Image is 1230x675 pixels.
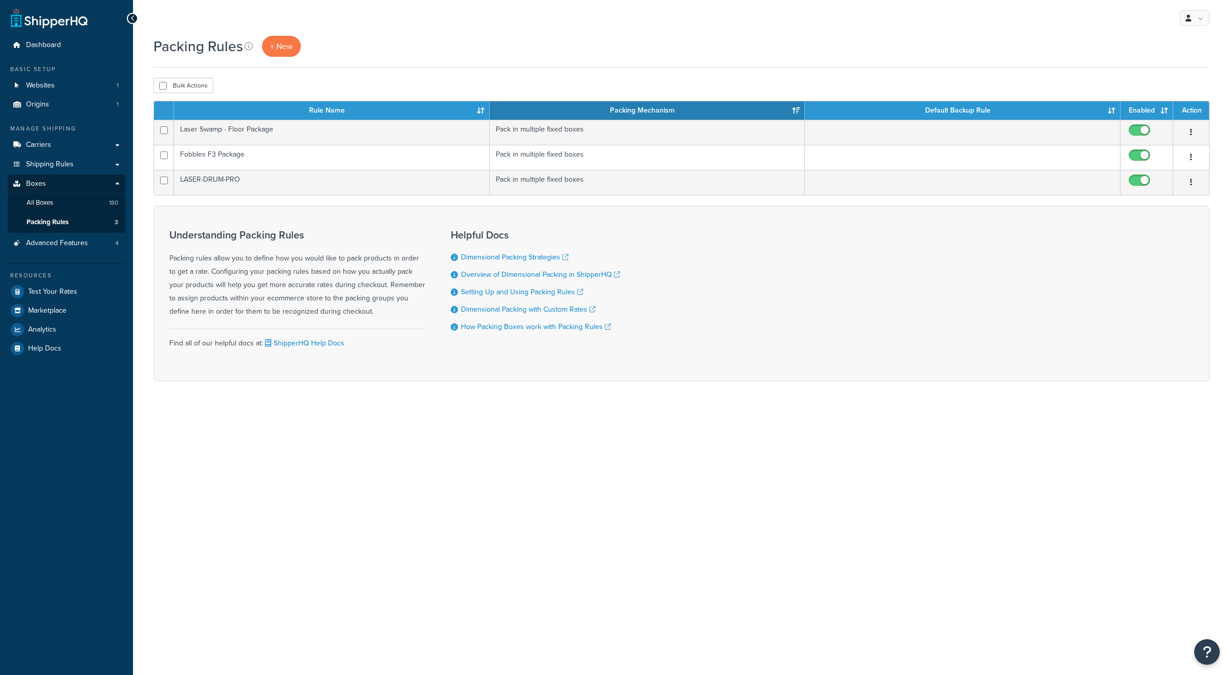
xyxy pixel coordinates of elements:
span: Analytics [28,325,56,334]
th: Rule Name: activate to sort column ascending [174,101,490,120]
a: Boxes [8,175,125,193]
span: Help Docs [28,344,61,353]
h3: Helpful Docs [451,229,620,241]
span: Origins [26,100,49,109]
div: Basic Setup [8,65,125,74]
span: Carriers [26,141,51,149]
td: Pack in multiple fixed boxes [490,120,805,145]
div: Manage Shipping [8,124,125,133]
a: Dimensional Packing Strategies [461,252,568,263]
span: Test Your Rates [28,288,77,296]
li: Websites [8,76,125,95]
a: Shipping Rules [8,155,125,174]
a: ShipperHQ Home [11,8,87,28]
span: 3 [115,218,118,227]
span: 4 [115,239,119,248]
a: Help Docs [8,339,125,358]
span: 180 [109,199,118,207]
span: All Boxes [27,199,53,207]
th: Packing Mechanism: activate to sort column ascending [490,101,805,120]
li: Origins [8,95,125,114]
span: Packing Rules [27,218,69,227]
a: Analytics [8,320,125,339]
td: Fobbles F3 Package [174,145,490,170]
a: Marketplace [8,301,125,320]
a: Dashboard [8,36,125,55]
a: Overview of Dimensional Packing in ShipperHQ [461,269,620,280]
a: Dimensional Packing with Custom Rates [461,304,596,315]
div: Resources [8,271,125,280]
td: Pack in multiple fixed boxes [490,145,805,170]
span: Advanced Features [26,239,88,248]
span: + New [270,40,293,52]
a: All Boxes 180 [8,193,125,212]
li: Advanced Features [8,234,125,253]
th: Enabled: activate to sort column ascending [1121,101,1173,120]
a: Websites 1 [8,76,125,95]
button: Bulk Actions [153,78,213,93]
a: Carriers [8,136,125,155]
a: + New [262,36,301,57]
td: Pack in multiple fixed boxes [490,170,805,195]
button: Open Resource Center [1194,639,1220,665]
a: Setting Up and Using Packing Rules [461,287,583,297]
span: Dashboard [26,41,61,50]
a: Origins 1 [8,95,125,114]
th: Action [1173,101,1209,120]
span: Shipping Rules [26,160,74,169]
a: Advanced Features 4 [8,234,125,253]
td: Laser Swamp - Floor Package [174,120,490,145]
a: How Packing Boxes work with Packing Rules [461,321,611,332]
li: Packing Rules [8,213,125,232]
span: 1 [117,100,119,109]
span: Boxes [26,180,46,188]
th: Default Backup Rule: activate to sort column ascending [805,101,1121,120]
a: ShipperHQ Help Docs [263,338,344,349]
td: LASER-DRUM-PRO [174,170,490,195]
span: Marketplace [28,307,67,315]
a: Test Your Rates [8,282,125,301]
div: Packing rules allow you to define how you would like to pack products in order to get a rate. Con... [169,229,425,318]
div: Find all of our helpful docs at: [169,329,425,350]
h1: Packing Rules [153,36,243,56]
a: Packing Rules 3 [8,213,125,232]
li: Boxes [8,175,125,233]
span: Websites [26,81,55,90]
h3: Understanding Packing Rules [169,229,425,241]
li: All Boxes [8,193,125,212]
span: 1 [117,81,119,90]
